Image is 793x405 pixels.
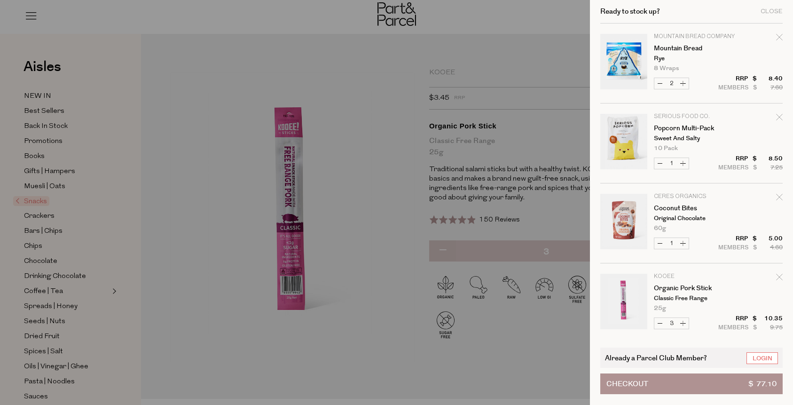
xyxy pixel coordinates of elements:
div: Remove Mountain Bread [776,32,783,45]
a: Organic Pork Stick [654,285,727,292]
h2: Ready to stock up? [600,8,660,15]
span: $ 77.10 [748,374,777,394]
span: 25g [654,305,666,311]
input: QTY Mountain Bread [666,78,677,89]
p: Classic Free Range [654,295,727,302]
a: Popcorn Multi-Pack [654,125,727,132]
button: Checkout$ 77.10 [600,373,783,394]
input: QTY Organic Pork Stick [666,318,677,329]
p: Sweet and Salty [654,135,727,142]
p: Rye [654,56,727,62]
p: Mountain Bread Company [654,34,727,40]
a: Login [746,352,778,364]
a: Mountain Bread [654,45,727,52]
input: QTY Popcorn Multi-Pack [666,158,677,169]
span: 8 Wraps [654,65,679,71]
span: Already a Parcel Club Member? [605,352,707,363]
p: KOOEE [654,274,727,279]
span: Checkout [606,374,648,394]
p: Original Chocolate [654,215,727,222]
div: Remove Popcorn Multi-Pack [776,112,783,125]
div: Remove Organic Pork Stick [776,272,783,285]
span: 10 Pack [654,145,678,151]
div: Remove Coconut Bites [776,192,783,205]
p: Ceres Organics [654,194,727,199]
p: Serious Food Co. [654,114,727,119]
input: QTY Coconut Bites [666,238,677,249]
div: Close [761,8,783,15]
span: 60g [654,225,666,231]
a: Coconut Bites [654,205,727,212]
